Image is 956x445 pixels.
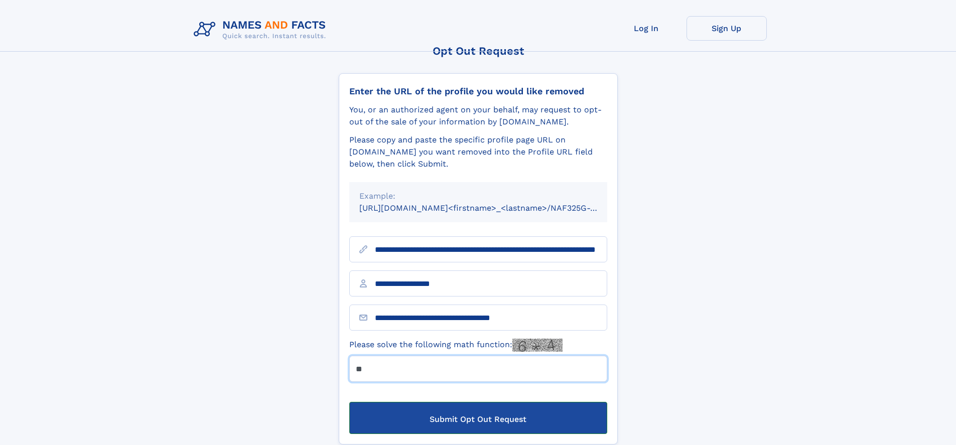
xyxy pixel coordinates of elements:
label: Please solve the following math function: [349,339,563,352]
a: Log In [606,16,687,41]
a: Sign Up [687,16,767,41]
img: Logo Names and Facts [190,16,334,43]
small: [URL][DOMAIN_NAME]<firstname>_<lastname>/NAF325G-xxxxxxxx [359,203,626,213]
div: Example: [359,190,597,202]
div: Please copy and paste the specific profile page URL on [DOMAIN_NAME] you want removed into the Pr... [349,134,607,170]
button: Submit Opt Out Request [349,402,607,434]
div: You, or an authorized agent on your behalf, may request to opt-out of the sale of your informatio... [349,104,607,128]
div: Enter the URL of the profile you would like removed [349,86,607,97]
